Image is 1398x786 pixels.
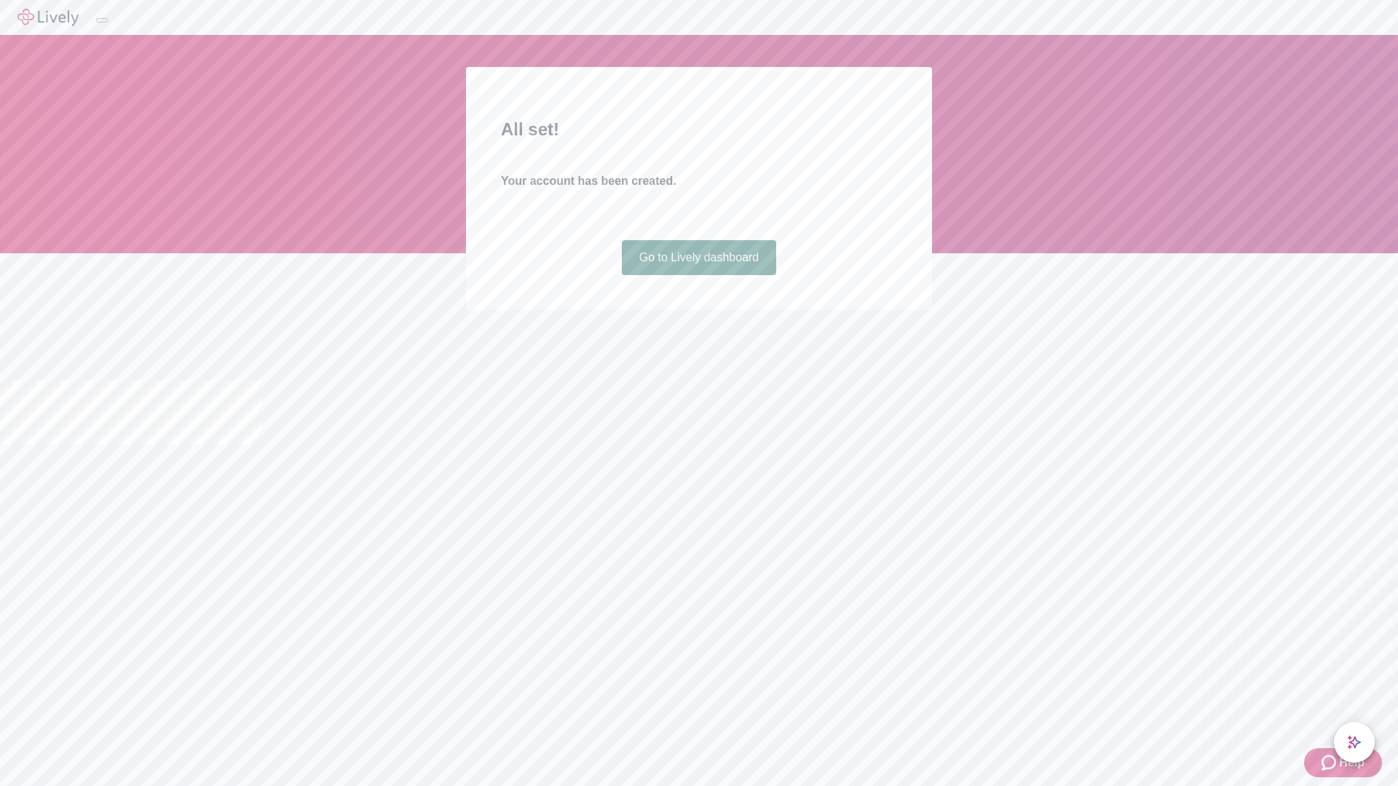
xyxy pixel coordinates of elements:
[1334,722,1375,763] button: chat
[501,172,897,190] h4: Your account has been created.
[1347,735,1362,750] svg: Lively AI Assistant
[1304,748,1382,777] button: Zendesk support iconHelp
[1339,754,1365,771] span: Help
[622,240,777,275] a: Go to Lively dashboard
[17,9,79,26] img: Lively
[501,116,897,143] h2: All set!
[1322,754,1339,771] svg: Zendesk support icon
[96,18,108,23] button: Log out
